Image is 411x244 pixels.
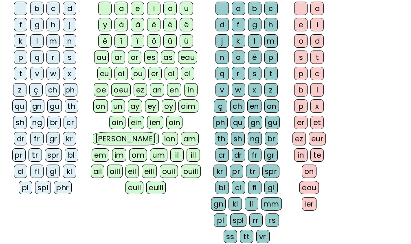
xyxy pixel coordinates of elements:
div: w [232,83,245,97]
div: ch [46,83,60,97]
div: rs [266,213,279,227]
div: ei [181,67,194,80]
div: g [30,18,44,31]
div: gu [47,99,62,113]
div: a [114,2,128,15]
div: b [294,83,308,97]
div: ss [224,230,237,243]
div: un [111,99,125,113]
div: ng [248,132,262,145]
div: fr [30,132,44,145]
div: f [232,18,245,31]
div: vr [256,230,270,243]
div: ç [29,83,43,97]
div: â [131,18,144,31]
div: ein [128,116,144,129]
div: bl [215,181,229,194]
div: ng [30,116,44,129]
div: te [310,148,324,162]
div: ch [230,99,244,113]
div: f [14,18,27,31]
div: v [30,67,44,80]
div: ouil [160,165,178,178]
div: on [302,165,316,178]
div: ai [165,67,178,80]
div: u [180,2,193,15]
div: kr [63,132,76,145]
div: o [163,2,177,15]
div: î [114,34,128,48]
div: t [264,67,278,80]
div: an [150,83,165,97]
div: gn [211,197,226,211]
div: d [63,2,76,15]
div: er [294,116,308,129]
div: v [215,83,229,97]
div: in [184,83,198,97]
div: pl [19,181,32,194]
div: cr [64,116,77,129]
div: gr [46,132,60,145]
div: i [147,2,160,15]
div: oi [114,67,128,80]
div: gn [30,99,44,113]
div: ail [91,165,104,178]
div: gn [248,116,263,129]
div: j [215,34,229,48]
div: kl [63,165,76,178]
div: qu [231,116,245,129]
div: gl [264,181,278,194]
div: ô [147,34,160,48]
div: cl [14,165,27,178]
div: ain [109,116,125,129]
div: é [248,51,262,64]
div: p [14,51,27,64]
div: d [215,18,229,31]
div: t [14,67,27,80]
div: o [232,51,245,64]
div: h [46,18,60,31]
div: spl [230,213,246,227]
div: eau [178,51,197,64]
div: ez [134,83,147,97]
div: gl [46,165,60,178]
div: b [30,2,44,15]
div: spr [45,148,62,162]
div: tt [240,230,253,243]
div: m [264,34,278,48]
div: er [148,67,162,80]
div: z [13,83,26,97]
div: euil [125,181,143,194]
div: pr [12,148,26,162]
div: th [65,99,78,113]
div: en [247,99,262,113]
div: p [294,99,308,113]
div: a [232,2,245,15]
div: eil [125,165,139,178]
div: eur [309,132,326,145]
div: l [248,34,262,48]
div: [PERSON_NAME] [93,132,159,145]
div: w [46,67,60,80]
div: s [63,51,76,64]
div: ier [302,197,316,211]
div: i [310,18,324,31]
div: ez [292,132,306,145]
div: r [232,67,245,80]
div: o [294,34,308,48]
div: ê [180,18,193,31]
div: ph [213,116,228,129]
div: p [294,67,308,80]
div: ç [214,99,227,113]
div: aim [178,99,198,113]
div: fr [248,148,262,162]
div: om [129,148,147,162]
div: p [264,51,278,64]
div: z [264,83,278,97]
div: euill [146,181,166,194]
div: c [310,67,324,80]
div: kl [229,197,242,211]
div: as [161,51,175,64]
div: eill [142,165,157,178]
div: ou [131,67,145,80]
